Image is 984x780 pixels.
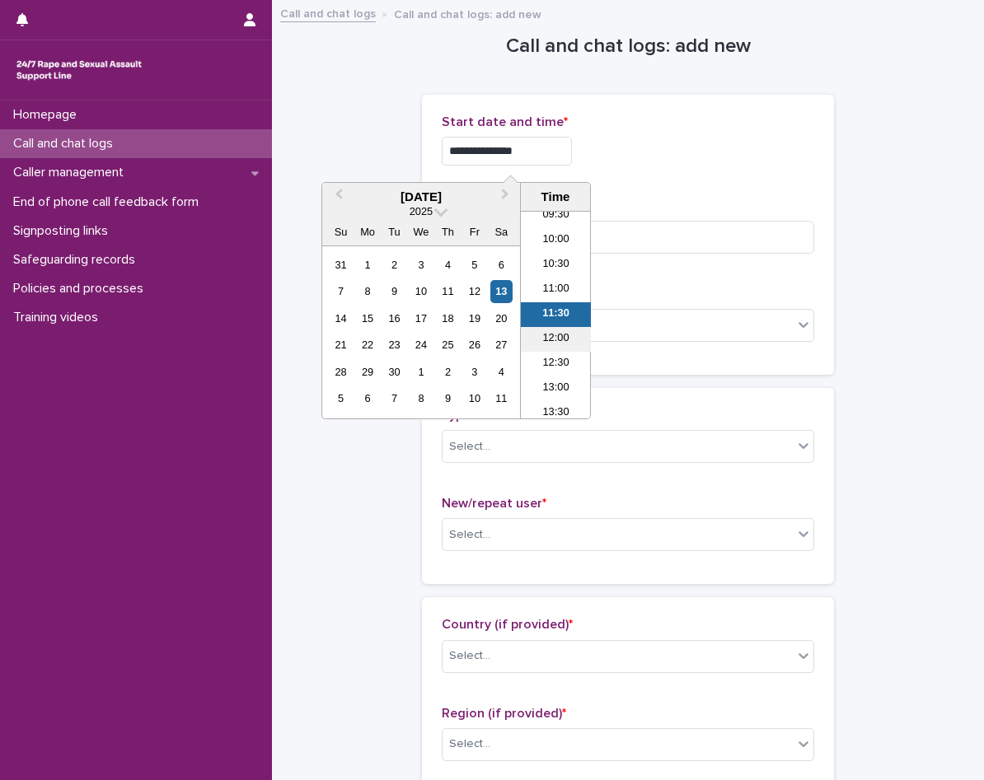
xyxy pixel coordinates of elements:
div: Choose Thursday, September 11th, 2025 [437,280,459,302]
div: Choose Tuesday, October 7th, 2025 [383,387,405,409]
div: Choose Monday, September 29th, 2025 [356,361,378,383]
div: Tu [383,221,405,243]
div: Choose Wednesday, October 8th, 2025 [410,387,432,409]
div: Select... [449,736,490,753]
div: Choose Wednesday, September 10th, 2025 [410,280,432,302]
div: Choose Wednesday, September 24th, 2025 [410,334,432,356]
li: 13:00 [521,376,591,401]
button: Next Month [494,184,520,211]
div: Choose Thursday, September 4th, 2025 [437,254,459,276]
div: Choose Tuesday, September 30th, 2025 [383,361,405,383]
li: 12:00 [521,327,591,352]
div: Choose Friday, September 19th, 2025 [463,307,485,329]
div: Choose Saturday, September 27th, 2025 [490,334,513,356]
div: Select... [449,647,490,665]
p: Signposting links [7,223,121,239]
img: rhQMoQhaT3yELyF149Cw [13,54,145,86]
p: Safeguarding records [7,252,148,268]
div: Choose Sunday, October 5th, 2025 [330,387,352,409]
div: Choose Friday, September 12th, 2025 [463,280,485,302]
div: Choose Monday, October 6th, 2025 [356,387,378,409]
p: Policies and processes [7,281,157,297]
a: Call and chat logs [280,3,376,22]
div: Choose Sunday, September 7th, 2025 [330,280,352,302]
button: Previous Month [324,184,350,211]
div: Choose Wednesday, September 17th, 2025 [410,307,432,329]
div: Choose Tuesday, September 2nd, 2025 [383,254,405,276]
div: Choose Tuesday, September 23rd, 2025 [383,334,405,356]
div: Choose Monday, September 8th, 2025 [356,280,378,302]
li: 11:30 [521,302,591,327]
div: Choose Monday, September 15th, 2025 [356,307,378,329]
span: New/repeat user [442,497,546,510]
p: End of phone call feedback form [7,194,212,210]
div: Choose Sunday, September 28th, 2025 [330,361,352,383]
div: Th [437,221,459,243]
div: Choose Thursday, October 2nd, 2025 [437,361,459,383]
div: Choose Saturday, September 20th, 2025 [490,307,513,329]
h1: Call and chat logs: add new [422,35,834,58]
p: Homepage [7,107,90,123]
div: Choose Sunday, September 21st, 2025 [330,334,352,356]
div: Fr [463,221,485,243]
div: Choose Thursday, October 9th, 2025 [437,387,459,409]
div: Choose Monday, September 22nd, 2025 [356,334,378,356]
div: Choose Monday, September 1st, 2025 [356,254,378,276]
div: Choose Friday, October 3rd, 2025 [463,361,485,383]
div: month 2025-09 [327,251,514,412]
li: 10:00 [521,228,591,253]
li: 09:30 [521,203,591,228]
div: Choose Saturday, October 4th, 2025 [490,361,513,383]
div: [DATE] [322,189,520,204]
div: Choose Sunday, September 14th, 2025 [330,307,352,329]
li: 12:30 [521,352,591,376]
div: Choose Saturday, October 11th, 2025 [490,387,513,409]
div: Choose Thursday, September 25th, 2025 [437,334,459,356]
p: Caller management [7,165,137,180]
div: Su [330,221,352,243]
div: Select... [449,526,490,544]
div: Choose Wednesday, October 1st, 2025 [410,361,432,383]
li: 13:30 [521,401,591,426]
p: Training videos [7,310,111,325]
div: Time [525,189,586,204]
div: Mo [356,221,378,243]
li: 10:30 [521,253,591,278]
div: Choose Friday, September 5th, 2025 [463,254,485,276]
p: Call and chat logs [7,136,126,152]
div: Choose Saturday, September 13th, 2025 [490,280,513,302]
div: Choose Wednesday, September 3rd, 2025 [410,254,432,276]
div: Select... [449,438,490,455]
div: Choose Tuesday, September 9th, 2025 [383,280,405,302]
span: Country (if provided) [442,618,573,631]
li: 11:00 [521,278,591,302]
div: Choose Friday, October 10th, 2025 [463,387,485,409]
div: Sa [490,221,513,243]
span: 2025 [410,205,433,217]
p: Call and chat logs: add new [394,4,541,22]
span: Start date and time [442,115,568,128]
div: We [410,221,432,243]
div: Choose Thursday, September 18th, 2025 [437,307,459,329]
div: Choose Sunday, August 31st, 2025 [330,254,352,276]
div: Choose Tuesday, September 16th, 2025 [383,307,405,329]
span: Region (if provided) [442,707,566,720]
div: Choose Friday, September 26th, 2025 [463,334,485,356]
div: Choose Saturday, September 6th, 2025 [490,254,513,276]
